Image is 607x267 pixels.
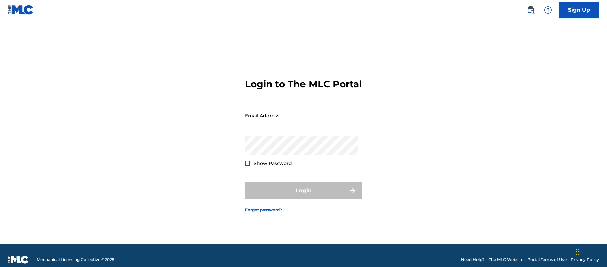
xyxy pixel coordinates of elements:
a: Sign Up [559,2,599,18]
a: Forgot password? [245,207,282,213]
a: Privacy Policy [571,257,599,263]
span: Show Password [254,160,292,166]
img: search [527,6,535,14]
span: Mechanical Licensing Collective © 2025 [37,257,114,263]
a: Need Help? [461,257,485,263]
div: Drag [576,242,580,262]
img: help [544,6,552,14]
a: The MLC Website [489,257,523,263]
a: Portal Terms of Use [527,257,567,263]
h3: Login to The MLC Portal [245,78,362,90]
img: logo [8,256,29,264]
a: Public Search [524,3,537,17]
img: MLC Logo [8,5,34,15]
div: Help [541,3,555,17]
iframe: Chat Widget [574,235,607,267]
